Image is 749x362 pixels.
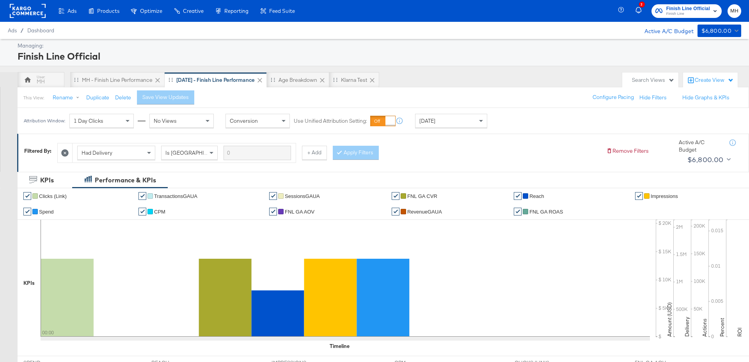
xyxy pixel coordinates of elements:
div: $6,800.00 [687,154,724,166]
label: Use Unified Attribution Setting: [294,117,367,125]
span: FNL GA CVR [407,193,437,199]
div: Drag to reorder tab [271,78,275,82]
a: ✔ [138,208,146,215]
div: Managing: [18,42,739,49]
button: MH [728,4,741,18]
span: CPM [154,209,165,215]
span: Creative [183,8,204,14]
span: Clicks (Link) [39,193,67,199]
div: Active A/C Budget [679,139,722,153]
div: [DATE] - Finish Line Performance [176,76,255,84]
a: Dashboard [27,27,54,34]
a: ✔ [23,192,31,200]
span: No Views [154,117,177,124]
a: ✔ [392,208,399,215]
button: Hide Graphs & KPIs [682,94,729,101]
span: Products [97,8,119,14]
div: Performance & KPIs [95,176,156,185]
div: Search Views [632,76,674,84]
button: Configure Pacing [587,90,639,104]
div: Filtered By: [24,147,51,155]
div: Age Breakdown [279,76,317,84]
div: This View: [23,95,44,101]
div: 2 [639,2,645,7]
button: + Add [302,146,327,160]
span: Is [GEOGRAPHIC_DATA] [165,149,225,156]
span: Ads [8,27,17,34]
span: SessionsGAUA [285,193,320,199]
div: Drag to reorder tab [333,78,337,82]
div: $6,800.00 [701,26,732,36]
a: ✔ [392,192,399,200]
span: Feed Suite [269,8,295,14]
text: Percent [719,318,726,337]
span: FNL GA AOV [285,209,314,215]
text: Amount (USD) [666,302,673,337]
a: ✔ [269,192,277,200]
button: Remove Filters [606,147,649,155]
span: 1 Day Clicks [74,117,103,124]
div: KPIs [40,176,54,185]
span: Finish Line Official [666,5,710,13]
text: ROI [736,327,743,337]
span: / [17,27,27,34]
a: ✔ [23,208,31,215]
a: ✔ [269,208,277,215]
span: [DATE] [419,117,435,124]
div: Drag to reorder tab [169,78,173,82]
div: KPIs [23,279,35,287]
button: Delete [115,94,131,101]
span: MH [731,7,738,16]
div: MH [37,78,45,85]
span: FNL GA ROAS [529,209,563,215]
a: ✔ [514,192,522,200]
span: Had Delivery [82,149,112,156]
span: Impressions [651,193,678,199]
button: Rename [47,91,88,105]
div: Create View [695,76,734,84]
span: Reach [529,193,544,199]
div: Timeline [330,343,350,350]
div: MH - Finish Line Performance [82,76,153,84]
div: Attribution Window: [23,118,66,124]
text: Delivery [683,317,690,337]
span: TransactionsGAUA [154,193,197,199]
span: Conversion [230,117,258,124]
button: Hide Filters [639,94,667,101]
button: Duplicate [86,94,109,101]
button: $6,800.00 [698,25,741,37]
button: $6,800.00 [684,154,732,166]
span: Optimize [140,8,162,14]
span: Reporting [224,8,248,14]
div: Drag to reorder tab [74,78,78,82]
div: Klarna Test [341,76,367,84]
div: Active A/C Budget [636,25,694,36]
a: ✔ [635,192,643,200]
a: ✔ [514,208,522,215]
span: Finish Line [666,11,710,17]
span: RevenueGAUA [407,209,442,215]
button: Finish Line OfficialFinish Line [651,4,722,18]
text: Actions [701,318,708,337]
span: Ads [67,8,76,14]
input: Enter a search term [224,146,291,160]
a: ✔ [138,192,146,200]
button: 2 [634,4,648,19]
div: Finish Line Official [18,49,739,63]
span: Spend [39,209,54,215]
